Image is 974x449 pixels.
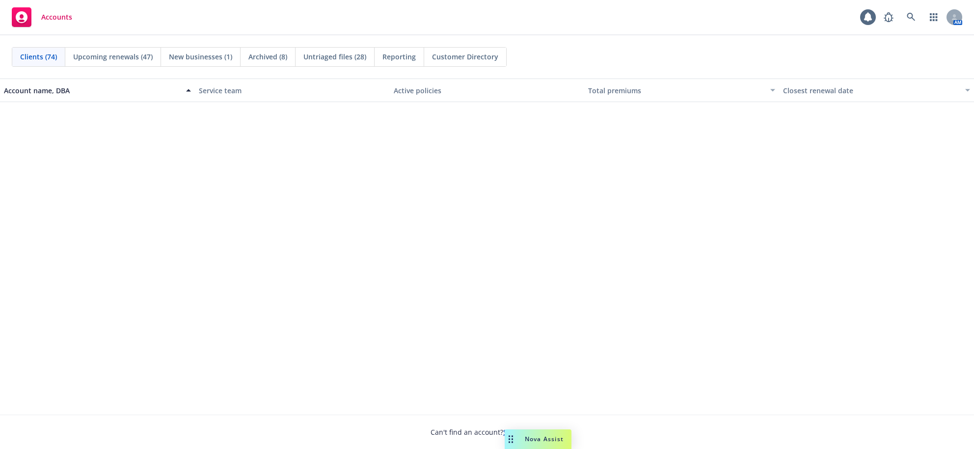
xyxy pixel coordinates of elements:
[924,7,944,27] a: Switch app
[20,52,57,62] span: Clients (74)
[584,79,779,102] button: Total premiums
[879,7,898,27] a: Report a Bug
[73,52,153,62] span: Upcoming renewals (47)
[41,13,72,21] span: Accounts
[431,427,543,437] span: Can't find an account?
[783,85,959,96] div: Closest renewal date
[303,52,366,62] span: Untriaged files (28)
[394,85,581,96] div: Active policies
[505,429,517,449] div: Drag to move
[8,3,76,31] a: Accounts
[199,85,386,96] div: Service team
[503,427,543,437] a: Search for it
[195,79,390,102] button: Service team
[588,85,764,96] div: Total premiums
[525,435,564,443] span: Nova Assist
[779,79,974,102] button: Closest renewal date
[901,7,921,27] a: Search
[169,52,232,62] span: New businesses (1)
[382,52,416,62] span: Reporting
[248,52,287,62] span: Archived (8)
[4,85,180,96] div: Account name, DBA
[432,52,498,62] span: Customer Directory
[505,429,571,449] button: Nova Assist
[390,79,585,102] button: Active policies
